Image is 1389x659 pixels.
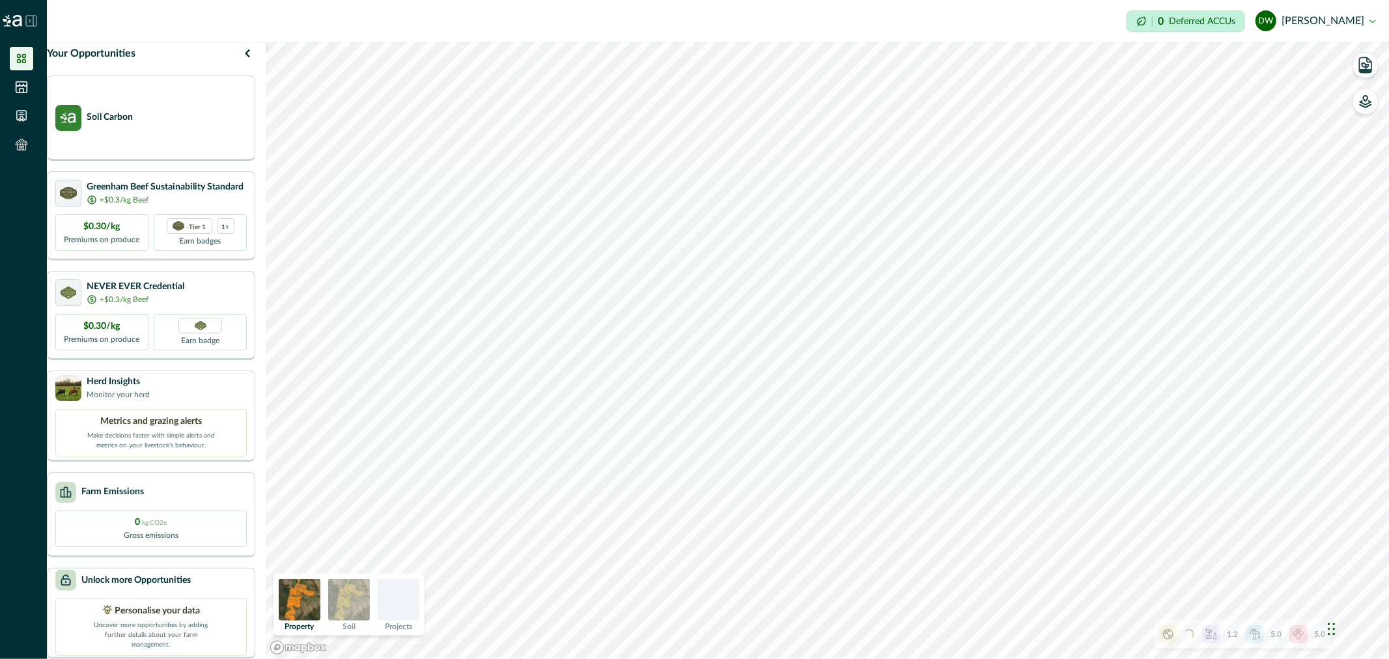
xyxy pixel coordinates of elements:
[180,234,221,247] p: Earn badges
[100,294,148,305] p: +$0.3/kg Beef
[64,234,140,245] p: Premiums on produce
[81,485,144,499] p: Farm Emissions
[47,46,135,61] p: Your Opportunities
[135,516,167,529] p: 0
[87,111,133,124] p: Soil Carbon
[279,579,320,621] img: property preview
[1169,16,1235,26] p: Deferred ACCUs
[87,389,150,400] p: Monitor your herd
[81,574,191,587] p: Unlock more Opportunities
[61,287,77,300] img: certification logo
[124,529,178,541] p: Gross emissions
[217,218,234,234] div: more credentials avaialble
[1158,16,1164,27] p: 0
[115,604,201,618] p: Personalise your data
[189,222,206,231] p: Tier 1
[143,520,167,526] span: kg CO2e
[328,579,370,621] img: soil preview
[86,618,216,650] p: Uncover more opportunities by adding further details about your farm management.
[84,320,120,333] p: $0.30/kg
[222,222,230,231] p: 1+
[86,428,216,451] p: Make decisions faster with simple alerts and metrics on your livestock’s behaviour.
[385,623,412,630] p: Projects
[285,623,315,630] p: Property
[1324,596,1389,659] iframe: Chat Widget
[60,187,77,200] img: certification logo
[195,321,206,331] img: Greenham NEVER EVER certification badge
[84,220,120,234] p: $0.30/kg
[100,415,202,428] p: Metrics and grazing alerts
[1227,628,1238,640] p: 1.2
[1328,610,1336,649] div: Drag
[64,333,140,345] p: Premiums on produce
[87,280,184,294] p: NEVER EVER Credential
[87,180,244,194] p: Greenham Beef Sustainability Standard
[270,640,327,655] a: Mapbox logo
[343,623,356,630] p: Soil
[1256,5,1376,36] button: daniel wortmann[PERSON_NAME]
[1270,628,1282,640] p: 5.0
[173,221,184,231] img: certification logo
[100,194,148,206] p: +$0.3/kg Beef
[1314,628,1325,640] p: 5.0
[3,15,22,27] img: Logo
[87,375,150,389] p: Herd Insights
[181,333,219,346] p: Earn badge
